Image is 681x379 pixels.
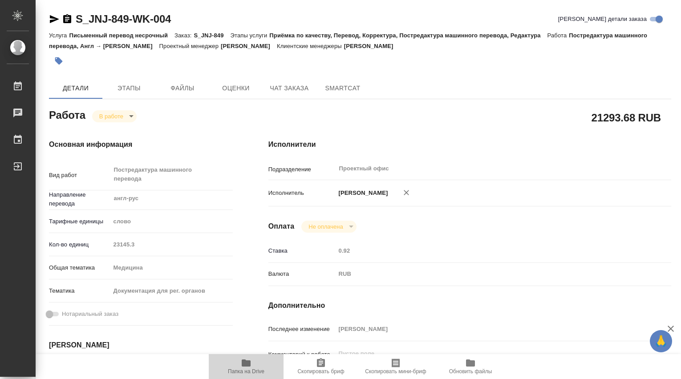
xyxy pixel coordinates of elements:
[268,165,336,174] p: Подразделение
[110,238,233,251] input: Пустое поле
[344,43,400,49] p: [PERSON_NAME]
[54,83,97,94] span: Детали
[268,325,336,334] p: Последнее изменение
[49,286,110,295] p: Тематика
[110,260,233,275] div: Медицина
[321,83,364,94] span: SmartCat
[336,323,638,335] input: Пустое поле
[108,83,150,94] span: Этапы
[215,83,257,94] span: Оценки
[336,189,388,198] p: [PERSON_NAME]
[284,354,358,379] button: Скопировать бриф
[49,240,110,249] p: Кол-во единиц
[76,13,171,25] a: S_JNJ-849-WK-004
[449,368,492,375] span: Обновить файлы
[433,354,508,379] button: Обновить файлы
[297,368,344,375] span: Скопировать бриф
[221,43,277,49] p: [PERSON_NAME]
[268,221,295,232] h4: Оплата
[558,15,647,24] span: [PERSON_NAME] детали заказа
[277,43,344,49] p: Клиентские менеджеры
[336,244,638,257] input: Пустое поле
[365,368,426,375] span: Скопировать мини-бриф
[49,190,110,208] p: Направление перевода
[231,32,270,39] p: Этапы услуги
[97,113,126,120] button: В работе
[268,189,336,198] p: Исполнитель
[49,217,110,226] p: Тарифные единицы
[110,214,233,229] div: слово
[49,14,60,24] button: Скопировать ссылку для ЯМессенджера
[92,110,137,122] div: В работе
[268,270,336,278] p: Валюта
[110,283,233,298] div: Документация для рег. органов
[306,223,345,230] button: Не оплачена
[650,330,672,352] button: 🙏
[301,221,356,233] div: В работе
[49,340,233,351] h4: [PERSON_NAME]
[49,106,85,122] h2: Работа
[268,83,311,94] span: Чат заказа
[592,110,661,125] h2: 21293.68 RUB
[269,32,547,39] p: Приёмка по качеству, Перевод, Корректура, Постредактура машинного перевода, Редактура
[268,139,671,150] h4: Исполнители
[49,171,110,180] p: Вид работ
[194,32,230,39] p: S_JNJ-849
[49,263,110,272] p: Общая тематика
[653,332,669,351] span: 🙏
[547,32,569,39] p: Работа
[358,354,433,379] button: Скопировать мини-бриф
[268,300,671,311] h4: Дополнительно
[268,350,336,359] p: Комментарий к работе
[69,32,174,39] p: Письменный перевод несрочный
[49,139,233,150] h4: Основная информация
[49,32,69,39] p: Услуга
[49,51,69,71] button: Добавить тэг
[62,310,118,319] span: Нотариальный заказ
[397,183,416,202] button: Удалить исполнителя
[161,83,204,94] span: Файлы
[209,354,284,379] button: Папка на Drive
[336,266,638,282] div: RUB
[159,43,221,49] p: Проектный менеджер
[268,246,336,255] p: Ставка
[174,32,194,39] p: Заказ:
[62,14,73,24] button: Скопировать ссылку
[228,368,264,375] span: Папка на Drive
